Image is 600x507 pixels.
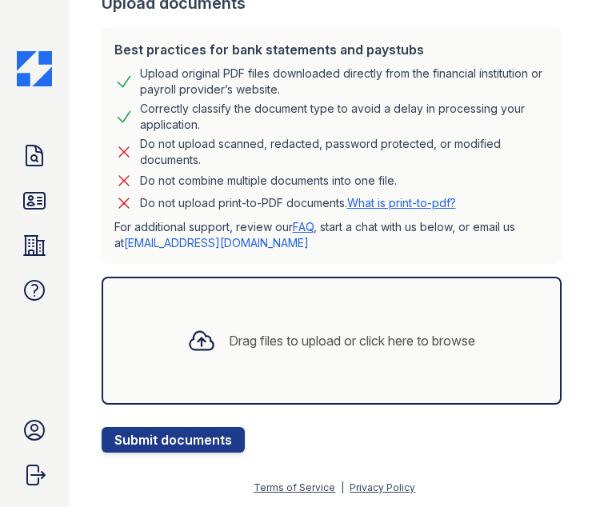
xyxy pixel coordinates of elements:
[229,331,475,350] div: Drag files to upload or click here to browse
[341,481,344,493] div: |
[124,236,309,250] a: [EMAIL_ADDRESS][DOMAIN_NAME]
[254,481,335,493] a: Terms of Service
[17,51,52,86] img: CE_Icon_Blue-c292c112584629df590d857e76928e9f676e5b41ef8f769ba2f05ee15b207248.png
[114,219,550,251] p: For additional support, review our , start a chat with us below, or email us at
[140,136,550,168] div: Do not upload scanned, redacted, password protected, or modified documents.
[114,40,550,59] div: Best practices for bank statements and paystubs
[140,66,550,98] div: Upload original PDF files downloaded directly from the financial institution or payroll provider’...
[102,427,245,453] button: Submit documents
[293,220,314,234] a: FAQ
[140,195,456,211] p: Do not upload print-to-PDF documents.
[350,481,415,493] a: Privacy Policy
[140,171,397,190] div: Do not combine multiple documents into one file.
[347,196,456,210] a: What is print-to-pdf?
[140,101,550,133] div: Correctly classify the document type to avoid a delay in processing your application.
